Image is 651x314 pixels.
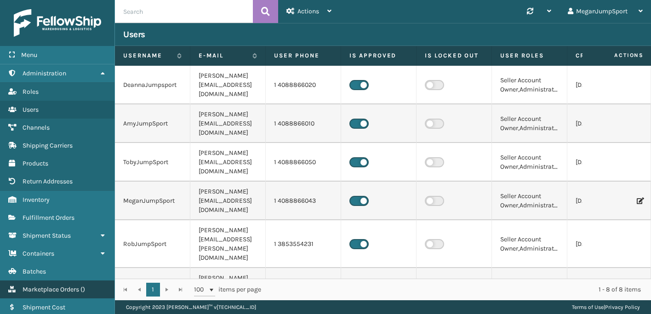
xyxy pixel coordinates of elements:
img: logo [14,9,101,37]
td: [DATE] 11:47:14 am [567,182,643,220]
td: Seller Account Owner,Administrators [492,182,567,220]
span: Products [23,160,48,167]
td: [DATE] 10:38:07 am [567,143,643,182]
td: DeannaJumpsport [115,66,190,104]
span: Administration [23,69,66,77]
td: MeganJumpSport [115,182,190,220]
span: Containers [23,250,54,257]
div: 1 - 8 of 8 items [274,285,641,294]
td: 1 4088866022 [266,268,341,307]
td: [PERSON_NAME][EMAIL_ADDRESS][DOMAIN_NAME] [190,268,266,307]
td: [DATE] 11:48:34 am [567,220,643,268]
td: Seller Account Owner,Administrators [492,104,567,143]
td: [DATE] 10:40:59 am [567,104,643,143]
label: E-mail [199,51,248,60]
span: Menu [21,51,37,59]
span: Shipping Carriers [23,142,73,149]
span: Fulfillment Orders [23,214,74,222]
label: Username [123,51,172,60]
label: User phone [274,51,332,60]
td: 1 4088866043 [266,182,341,220]
td: [PERSON_NAME][EMAIL_ADDRESS][DOMAIN_NAME] [190,143,266,182]
td: [DATE] 10:36:30 am [567,268,643,307]
span: items per page [194,283,261,297]
span: 100 [194,285,208,294]
td: Seller Account Owner,Administrators [492,143,567,182]
a: Terms of Use [572,304,604,310]
td: TobyJumpSport [115,143,190,182]
span: Shipment Cost [23,303,65,311]
span: Actions [585,48,649,63]
td: Seller Account Owner,Administrators [492,268,567,307]
td: AmyJumpSport [115,104,190,143]
a: Privacy Policy [605,304,640,310]
label: Is Locked Out [425,51,483,60]
span: Marketplace Orders [23,285,79,293]
span: Shipment Status [23,232,71,240]
span: ( ) [80,285,85,293]
i: Edit [637,198,642,204]
label: Created [576,51,625,60]
td: 1 4088866020 [266,66,341,104]
td: [PERSON_NAME][EMAIL_ADDRESS][DOMAIN_NAME] [190,182,266,220]
td: 1 4088866010 [266,104,341,143]
span: Inventory [23,196,50,204]
span: Roles [23,88,39,96]
label: User Roles [500,51,559,60]
td: 1 4088866050 [266,143,341,182]
td: RobJumpSport [115,220,190,268]
label: Is Approved [349,51,408,60]
a: 1 [146,283,160,297]
td: [DATE] 10:33:50 am [567,66,643,104]
td: [PERSON_NAME][EMAIL_ADDRESS][DOMAIN_NAME] [190,104,266,143]
span: Batches [23,268,46,275]
h3: Users [123,29,145,40]
div: | [572,300,640,314]
span: Users [23,106,39,114]
span: Actions [297,7,319,15]
td: [PERSON_NAME][EMAIL_ADDRESS][DOMAIN_NAME] [190,66,266,104]
td: Seller Account Owner,Administrators [492,220,567,268]
span: Return Addresses [23,177,73,185]
td: 1 3853554231 [266,220,341,268]
td: Seller Account Owner,Administrators [492,66,567,104]
td: DawnJumpsport [115,268,190,307]
p: Copyright 2023 [PERSON_NAME]™ v [TECHNICAL_ID] [126,300,256,314]
span: Channels [23,124,50,131]
td: [PERSON_NAME][EMAIL_ADDRESS][PERSON_NAME][DOMAIN_NAME] [190,220,266,268]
